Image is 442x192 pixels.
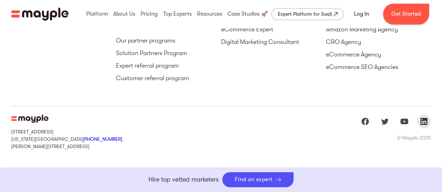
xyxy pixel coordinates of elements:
[85,3,110,25] div: Platform
[221,35,326,48] a: Digital Marketing Consultant
[417,114,431,128] a: Mayple at LinkedIn
[161,3,194,25] div: Top Experts
[195,3,224,25] div: Resources
[221,23,326,35] a: eCommerce Expert
[116,46,221,59] a: Solution Partners Program
[11,114,49,123] img: Mayple Logo
[277,10,332,18] div: Expert Platform for SaaS
[111,3,137,25] div: About Us
[420,117,428,125] img: linkedIn
[326,48,431,60] a: eCommerce Agency
[346,6,377,22] a: Log In
[116,34,221,46] a: Our partner programs
[358,114,372,128] a: Mayple at Facebook
[326,60,431,73] a: eCommerce SEO Agencies
[116,71,221,84] a: Customer referral program
[83,136,122,141] a: [PHONE_NUMBER]
[326,35,431,48] a: CRO Agency
[271,8,343,20] a: Expert Platform for SaaS
[383,3,429,24] a: Get Started
[116,59,221,71] a: Expert referral program
[11,7,68,21] a: home
[381,117,389,125] img: twitter logo
[397,114,411,128] a: Mayple at Youtube
[378,114,392,128] a: Mayple at Twitter
[139,3,159,25] div: Pricing
[11,128,122,149] div: [STREET_ADDRESS] [US_STATE][GEOGRAPHIC_DATA] [PERSON_NAME][STREET_ADDRESS]
[400,117,408,125] img: youtube logo
[361,117,369,125] img: facebook logo
[397,134,431,141] div: © Mayple 2025
[326,23,431,35] a: Amazon Marketing Agency
[11,7,68,21] img: Mayple logo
